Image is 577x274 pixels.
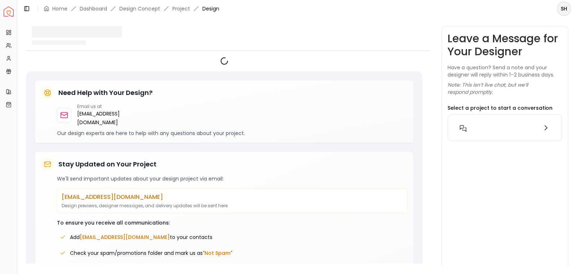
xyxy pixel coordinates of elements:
button: SH [557,1,571,16]
span: SH [558,2,571,15]
span: "Not Spam" [203,249,232,257]
span: [EMAIL_ADDRESS][DOMAIN_NAME] [80,234,170,241]
a: Project [172,5,190,12]
h3: Leave a Message for Your Designer [448,32,562,58]
a: Dashboard [80,5,107,12]
p: Email us at [77,104,136,109]
a: [EMAIL_ADDRESS][DOMAIN_NAME] [77,109,136,127]
a: Home [52,5,67,12]
p: We'll send important updates about your design project via email: [57,175,408,182]
li: Design Concept [119,5,160,12]
p: To ensure you receive all communications: [57,219,408,226]
a: Spacejoy [4,6,14,17]
p: [EMAIL_ADDRESS][DOMAIN_NAME] [62,193,403,201]
nav: breadcrumb [44,5,219,12]
span: Design [202,5,219,12]
h5: Need Help with Your Design? [58,88,153,98]
p: Have a question? Send a note and your designer will reply within 1–2 business days. [448,64,562,78]
span: Check your spam/promotions folder and mark us as [70,249,232,257]
span: Add to your contacts [70,234,212,241]
img: Spacejoy Logo [4,6,14,17]
p: Note: This isn’t live chat, but we’ll respond promptly. [448,81,562,96]
p: Select a project to start a conversation [448,104,552,112]
p: Design previews, designer messages, and delivery updates will be sent here [62,203,403,209]
h5: Stay Updated on Your Project [58,159,157,169]
p: Our design experts are here to help with any questions about your project. [57,130,408,137]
